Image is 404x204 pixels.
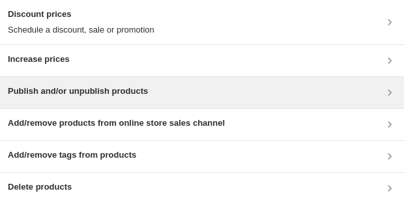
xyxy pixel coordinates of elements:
[8,117,225,130] h3: Add/remove products from online store sales channel
[8,8,154,21] h3: Discount prices
[8,23,154,36] p: Schedule a discount, sale or promotion
[8,149,136,162] h3: Add/remove tags from products
[8,181,72,194] h3: Delete products
[8,53,70,66] h3: Increase prices
[8,85,148,98] h3: Publish and/or unpublish products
